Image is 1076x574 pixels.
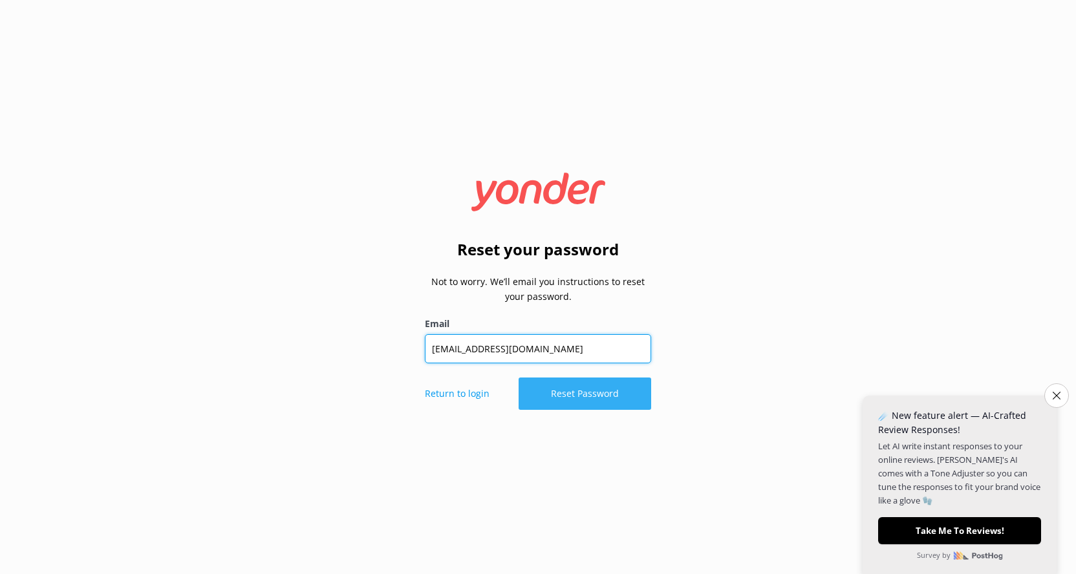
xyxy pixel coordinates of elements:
[425,275,651,304] p: Not to worry. We’ll email you instructions to reset your password.
[425,334,651,363] input: user@emailaddress.com
[425,237,651,262] h2: Reset your password
[425,317,651,331] label: Email
[425,387,490,401] a: Return to login
[519,377,651,410] button: Reset Password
